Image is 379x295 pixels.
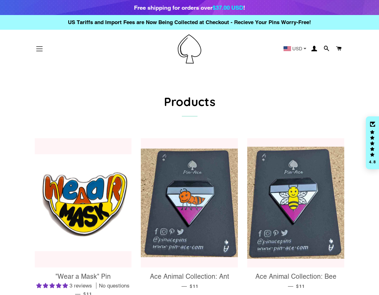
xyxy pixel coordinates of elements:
a: Ace Animal Collection: Ant - Pin-Ace [141,138,238,267]
div: Click to open Judge.me floating reviews tab [366,116,379,170]
span: USD [292,46,302,51]
span: No questions [99,282,130,290]
span: 5.00 stars [36,282,69,289]
a: Ace Animal Collection: Bee - Pin-Ace [247,138,344,267]
span: Ace Animal Collection: Bee [255,272,336,280]
span: $11 [190,284,198,289]
span: $37.00 USD [213,4,243,11]
span: $11 [296,284,305,289]
span: — [182,283,187,289]
a: Wear a Mask Enamel Pin Badge Gift Pandemic COVID 19 Social Distance For Him/Her - Pin Ace [35,138,132,267]
img: Pin-Ace [178,34,201,64]
div: 4.8 [369,160,376,164]
span: 3 reviews [69,282,92,289]
span: — [288,283,293,289]
img: Wear a Mask Enamel Pin Badge Gift Pandemic COVID 19 Social Distance For Him/Her - Pin Ace [35,154,132,251]
span: "Wear a Mask" Pin [55,272,111,280]
span: Ace Animal Collection: Ant [150,272,229,280]
a: Ace Animal Collection: Ant — $11 [141,267,238,294]
h1: Products [35,93,345,110]
img: Ace Animal Collection: Ant - Pin-Ace [141,149,238,257]
a: Ace Animal Collection: Bee — $11 [247,267,344,294]
div: Free shipping for orders over ! [134,3,245,12]
img: Ace Animal Collection: Bee - Pin-Ace [247,147,344,259]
